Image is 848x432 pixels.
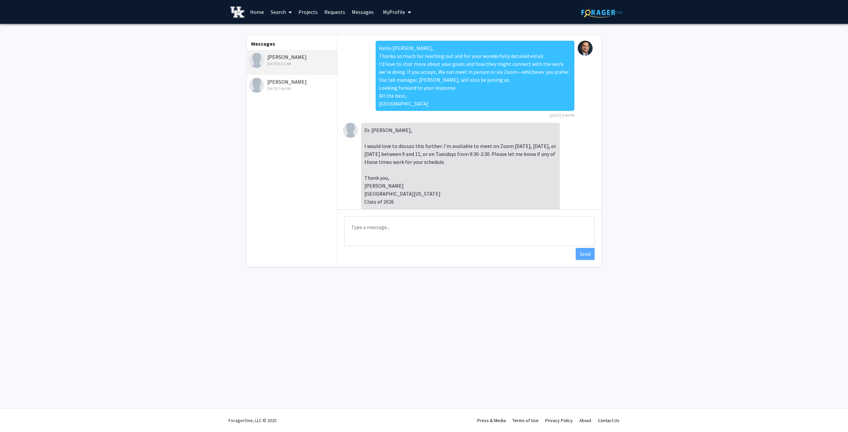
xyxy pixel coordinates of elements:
[267,0,295,24] a: Search
[361,123,560,225] div: Dr. [PERSON_NAME], I would love to discuss this further. I'm available to meet on Zoom [DATE], [D...
[376,41,574,111] div: Hello [PERSON_NAME], Thanks so much for reaching out and for your wonderfully detailed email. I'd...
[295,0,321,24] a: Projects
[581,7,623,18] img: ForagerOne Logo
[321,0,348,24] a: Requests
[348,0,377,24] a: Messages
[579,417,591,423] a: About
[512,417,539,423] a: Terms of Use
[545,417,573,423] a: Privacy Policy
[576,248,595,260] button: Send
[230,6,244,18] img: University of Kentucky Logo
[344,216,595,246] textarea: Message
[249,53,336,67] div: [PERSON_NAME]
[229,409,277,432] div: ForagerOne, LLC © 2025
[343,123,358,138] img: Adyson Hooker
[249,61,336,67] div: [DATE] 6:52 AM
[247,0,267,24] a: Home
[578,41,593,56] img: Hossam El-Sheikh Ali
[598,417,619,423] a: Contact Us
[249,86,336,92] div: [DATE] 2:58 PM
[249,78,336,92] div: [PERSON_NAME]
[249,53,264,68] img: Adyson Hooker
[251,40,275,47] b: Messages
[383,9,405,15] span: My Profile
[550,113,574,118] span: [DATE] 9:44 PM
[477,417,506,423] a: Press & Media
[249,78,264,93] img: Avery Swift
[5,402,28,427] iframe: Chat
